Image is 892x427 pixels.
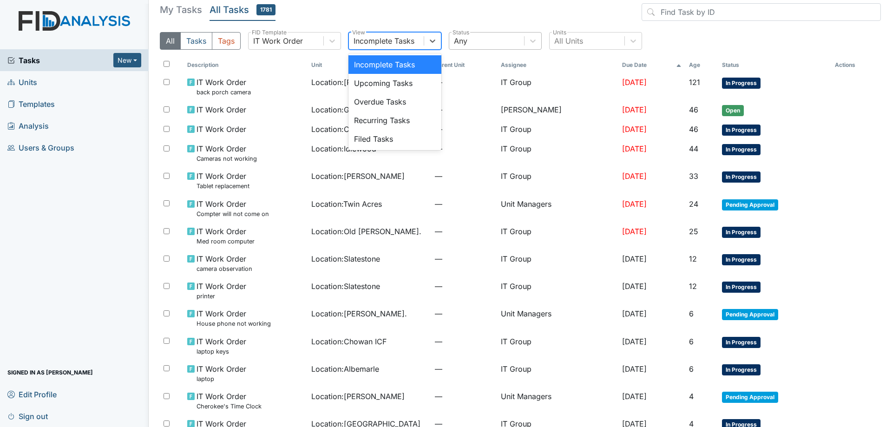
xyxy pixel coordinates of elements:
[497,277,618,304] td: IT Group
[311,124,380,135] span: Location : Coke Ave.
[7,387,57,401] span: Edit Profile
[622,78,647,87] span: [DATE]
[160,3,202,16] h5: My Tasks
[497,387,618,414] td: Unit Managers
[311,391,405,402] span: Location : [PERSON_NAME]
[722,144,761,155] span: In Progress
[722,78,761,89] span: In Progress
[554,35,583,46] div: All Units
[7,409,48,423] span: Sign out
[689,337,694,346] span: 6
[311,308,407,319] span: Location : [PERSON_NAME].
[722,199,778,210] span: Pending Approval
[160,32,181,50] button: All
[497,139,618,167] td: IT Group
[431,57,497,73] th: Toggle SortBy
[497,100,618,120] td: [PERSON_NAME]
[622,227,647,236] span: [DATE]
[197,336,246,356] span: IT Work Order laptop keys
[622,364,647,374] span: [DATE]
[622,254,647,263] span: [DATE]
[348,74,441,92] div: Upcoming Tasks
[622,125,647,134] span: [DATE]
[197,319,271,328] small: House phone not working
[689,78,700,87] span: 121
[435,77,493,88] span: —
[197,374,246,383] small: laptop
[497,57,618,73] th: Assignee
[197,88,251,97] small: back porch camera
[348,92,441,111] div: Overdue Tasks
[622,337,647,346] span: [DATE]
[622,392,647,401] span: [DATE]
[311,77,407,88] span: Location : [PERSON_NAME].
[7,118,49,133] span: Analysis
[311,336,387,347] span: Location : Chowan ICF
[689,227,698,236] span: 25
[197,198,269,218] span: IT Work Order Compter will not come on
[722,125,761,136] span: In Progress
[197,104,246,115] span: IT Work Order
[689,199,698,209] span: 24
[197,308,271,328] span: IT Work Order House phone not working
[197,226,255,246] span: IT Work Order Med room computer
[311,281,380,292] span: Location : Slatestone
[197,154,257,163] small: Cameras not working
[311,363,379,374] span: Location : Albemarle
[197,77,251,97] span: IT Work Order back porch camera
[497,120,618,139] td: IT Group
[113,53,141,67] button: New
[435,281,493,292] span: —
[435,104,493,115] span: —
[435,226,493,237] span: —
[642,3,881,21] input: Find Task by ID
[685,57,718,73] th: Toggle SortBy
[311,171,405,182] span: Location : [PERSON_NAME]
[7,97,55,111] span: Templates
[622,199,647,209] span: [DATE]
[311,104,380,115] span: Location : Green Tee
[197,253,252,273] span: IT Work Order camera observation
[497,195,618,222] td: Unit Managers
[689,125,698,134] span: 46
[348,130,441,148] div: Filed Tasks
[689,105,698,114] span: 46
[497,304,618,332] td: Unit Managers
[197,182,249,191] small: Tablet replacement
[348,55,441,74] div: Incomplete Tasks
[180,32,212,50] button: Tasks
[184,57,307,73] th: Toggle SortBy
[722,392,778,403] span: Pending Approval
[722,337,761,348] span: In Progress
[311,143,376,154] span: Location : Idlewood
[197,281,246,301] span: IT Work Order printer
[722,227,761,238] span: In Progress
[197,391,262,411] span: IT Work Order Cherokee's Time Clock
[308,57,431,73] th: Toggle SortBy
[7,140,74,155] span: Users & Groups
[435,253,493,264] span: —
[197,124,246,135] span: IT Work Order
[722,282,761,293] span: In Progress
[722,254,761,265] span: In Progress
[718,57,831,73] th: Toggle SortBy
[622,309,647,318] span: [DATE]
[253,35,303,46] div: IT Work Order
[689,254,697,263] span: 12
[256,4,275,15] span: 1781
[435,363,493,374] span: —
[497,73,618,100] td: IT Group
[311,198,382,210] span: Location : Twin Acres
[831,57,878,73] th: Actions
[311,253,380,264] span: Location : Slatestone
[722,105,744,116] span: Open
[689,171,698,181] span: 33
[210,3,275,16] h5: All Tasks
[497,167,618,194] td: IT Group
[435,143,493,154] span: —
[197,264,252,273] small: camera observation
[689,282,697,291] span: 12
[197,402,262,411] small: Cherokee's Time Clock
[689,144,698,153] span: 44
[722,364,761,375] span: In Progress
